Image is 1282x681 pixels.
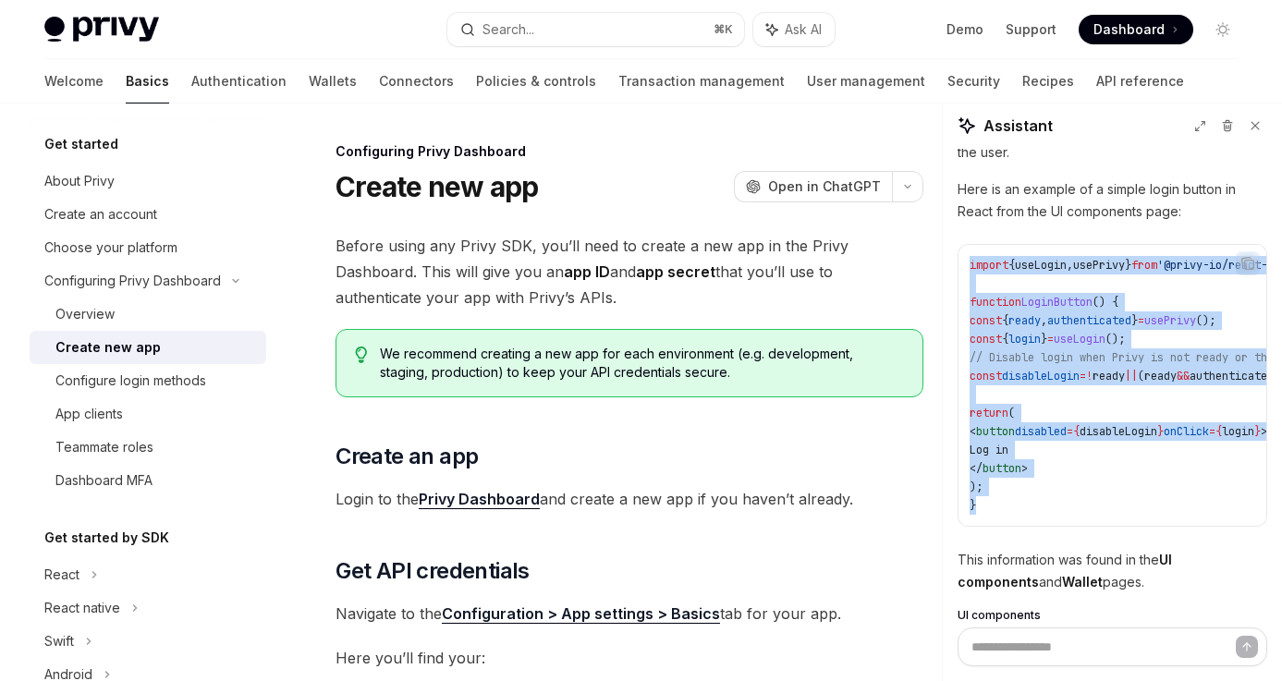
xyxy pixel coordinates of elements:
[564,262,610,281] strong: app ID
[482,18,534,41] div: Search...
[1008,258,1015,273] span: {
[970,332,1002,347] span: const
[1086,369,1093,383] span: !
[1021,295,1093,310] span: LoginButton
[44,564,79,586] div: React
[1196,313,1215,328] span: ();
[309,59,357,103] a: Wallets
[1054,332,1105,347] span: useLogin
[1047,332,1054,347] span: =
[1144,369,1177,383] span: ready
[55,370,206,392] div: Configure login methods
[753,13,835,46] button: Ask AI
[55,403,123,425] div: App clients
[355,347,368,363] svg: Tip
[734,171,892,202] button: Open in ChatGPT
[44,59,104,103] a: Welcome
[970,461,983,476] span: </
[44,170,115,192] div: About Privy
[970,424,976,439] span: <
[44,527,169,549] h5: Get started by SDK
[55,336,161,359] div: Create new app
[1008,332,1041,347] span: login
[1236,251,1260,275] button: Copy the contents from the code block
[970,369,1002,383] span: const
[30,364,266,397] a: Configure login methods
[1008,406,1015,420] span: (
[946,20,983,39] a: Demo
[1215,424,1222,439] span: {
[714,22,733,37] span: ⌘ K
[807,59,925,103] a: User management
[958,608,1267,623] a: UI components
[1209,424,1215,439] span: =
[970,480,983,494] span: );
[30,331,266,364] a: Create new app
[1093,20,1165,39] span: Dashboard
[785,20,822,39] span: Ask AI
[1138,369,1144,383] span: (
[44,133,118,155] h5: Get started
[1138,313,1144,328] span: =
[970,313,1002,328] span: const
[1208,15,1238,44] button: Toggle dark mode
[1008,313,1041,328] span: ready
[1131,313,1138,328] span: }
[336,601,923,626] span: Navigate to the tab for your app.
[1080,424,1157,439] span: disableLogin
[1015,258,1067,273] span: useLogin
[1254,424,1261,439] span: }
[336,442,478,471] span: Create an app
[30,397,266,431] a: App clients
[55,469,153,492] div: Dashboard MFA
[30,198,266,231] a: Create an account
[970,258,1008,273] span: import
[191,59,287,103] a: Authentication
[947,59,1000,103] a: Security
[958,608,1041,623] span: UI components
[983,115,1053,137] span: Assistant
[1125,258,1131,273] span: }
[1190,369,1274,383] span: authenticated
[379,59,454,103] a: Connectors
[44,237,177,259] div: Choose your platform
[958,549,1267,593] p: This information was found in the and pages.
[970,295,1021,310] span: function
[768,177,881,196] span: Open in ChatGPT
[336,170,539,203] h1: Create new app
[618,59,785,103] a: Transaction management
[1079,15,1193,44] a: Dashboard
[970,406,1008,420] span: return
[976,424,1015,439] span: button
[1236,636,1258,658] button: Send message
[1080,369,1086,383] span: =
[380,345,904,382] span: We recommend creating a new app for each environment (e.g. development, staging, production) to k...
[447,13,745,46] button: Search...⌘K
[1002,332,1008,347] span: {
[30,298,266,331] a: Overview
[1041,332,1047,347] span: }
[1073,258,1125,273] span: usePrivy
[44,17,159,43] img: light logo
[44,270,221,292] div: Configuring Privy Dashboard
[1125,369,1138,383] span: ||
[1002,313,1008,328] span: {
[30,164,266,198] a: About Privy
[1177,369,1190,383] span: &&
[476,59,596,103] a: Policies & controls
[1144,313,1196,328] span: usePrivy
[44,203,157,225] div: Create an account
[1093,369,1125,383] span: ready
[336,233,923,310] span: Before using any Privy SDK, you’ll need to create a new app in the Privy Dashboard. This will giv...
[1067,424,1073,439] span: =
[1047,313,1131,328] span: authenticated
[1022,59,1074,103] a: Recipes
[336,645,923,671] span: Here you’ll find your:
[1164,424,1209,439] span: onClick
[126,59,169,103] a: Basics
[983,461,1021,476] span: button
[55,436,153,458] div: Teammate roles
[336,486,923,512] span: Login to the and create a new app if you haven’t already.
[419,490,540,509] a: Privy Dashboard
[1067,258,1073,273] span: ,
